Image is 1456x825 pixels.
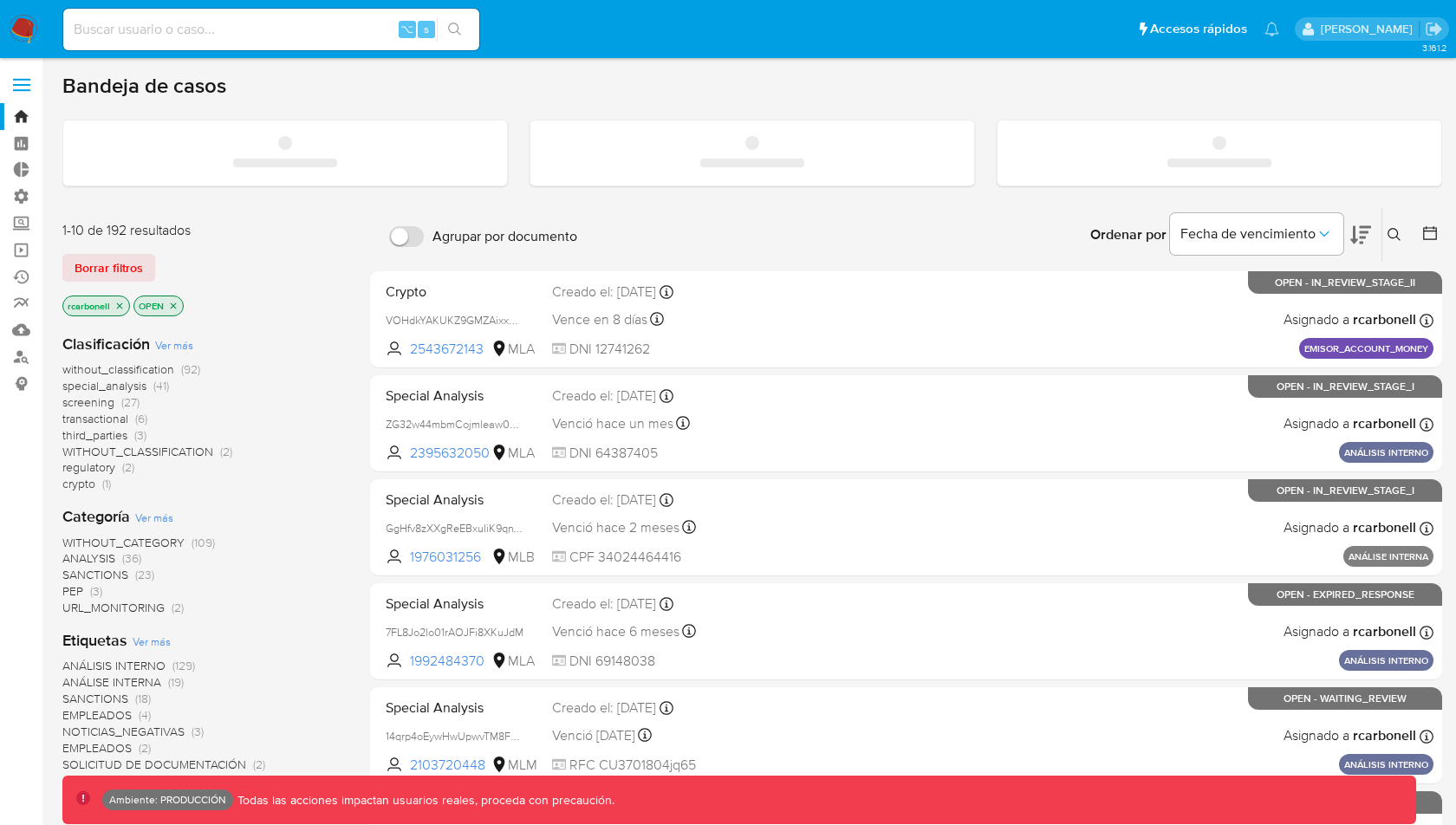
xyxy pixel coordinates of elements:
[109,796,226,803] p: Ambiente: PRODUCCIÓN
[400,21,413,37] span: ⌥
[1321,21,1419,37] p: ramiro.carbonell@mercadolibre.com.co
[1264,22,1279,36] a: Notificaciones
[233,792,614,809] p: Todas las acciones impactan usuarios reales, proceda con precaución.
[1150,20,1247,38] span: Accesos rápidos
[1425,20,1443,38] a: Salir
[63,18,479,41] input: Buscar usuario o caso...
[424,21,429,37] span: s
[437,17,472,42] button: search-icon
